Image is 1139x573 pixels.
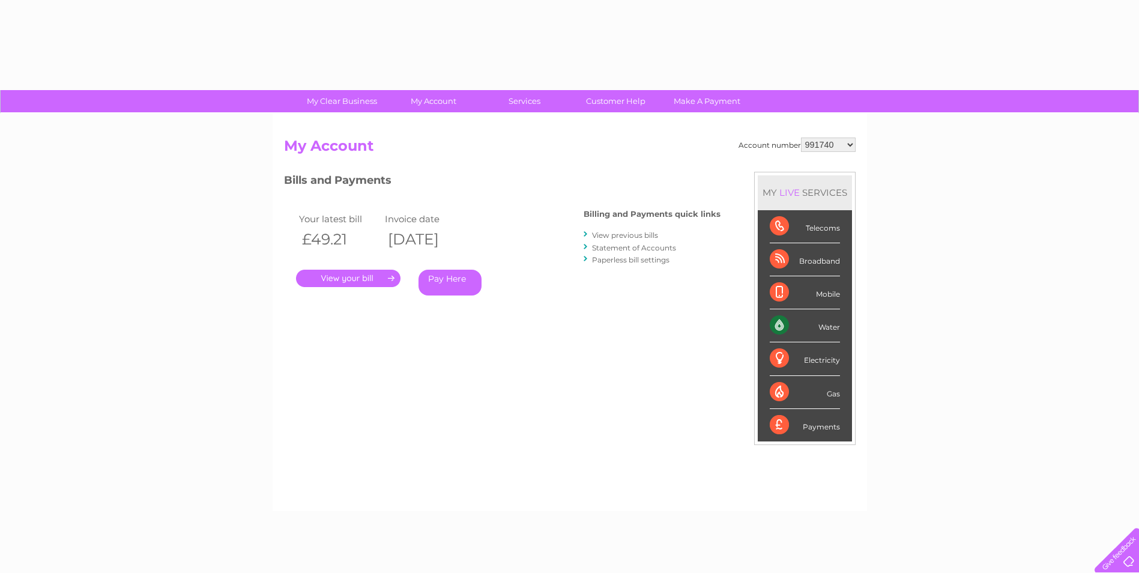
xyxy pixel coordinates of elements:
[382,227,468,252] th: [DATE]
[382,211,468,227] td: Invoice date
[584,210,721,219] h4: Billing and Payments quick links
[296,227,382,252] th: £49.21
[770,376,840,409] div: Gas
[292,90,391,112] a: My Clear Business
[770,276,840,309] div: Mobile
[770,210,840,243] div: Telecoms
[592,231,658,240] a: View previous bills
[284,172,721,193] h3: Bills and Payments
[592,255,669,264] a: Paperless bill settings
[770,409,840,441] div: Payments
[770,309,840,342] div: Water
[296,270,400,287] a: .
[284,138,856,160] h2: My Account
[475,90,574,112] a: Services
[739,138,856,152] div: Account number
[758,175,852,210] div: MY SERVICES
[770,342,840,375] div: Electricity
[566,90,665,112] a: Customer Help
[592,243,676,252] a: Statement of Accounts
[777,187,802,198] div: LIVE
[384,90,483,112] a: My Account
[657,90,757,112] a: Make A Payment
[418,270,482,296] a: Pay Here
[770,243,840,276] div: Broadband
[296,211,382,227] td: Your latest bill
